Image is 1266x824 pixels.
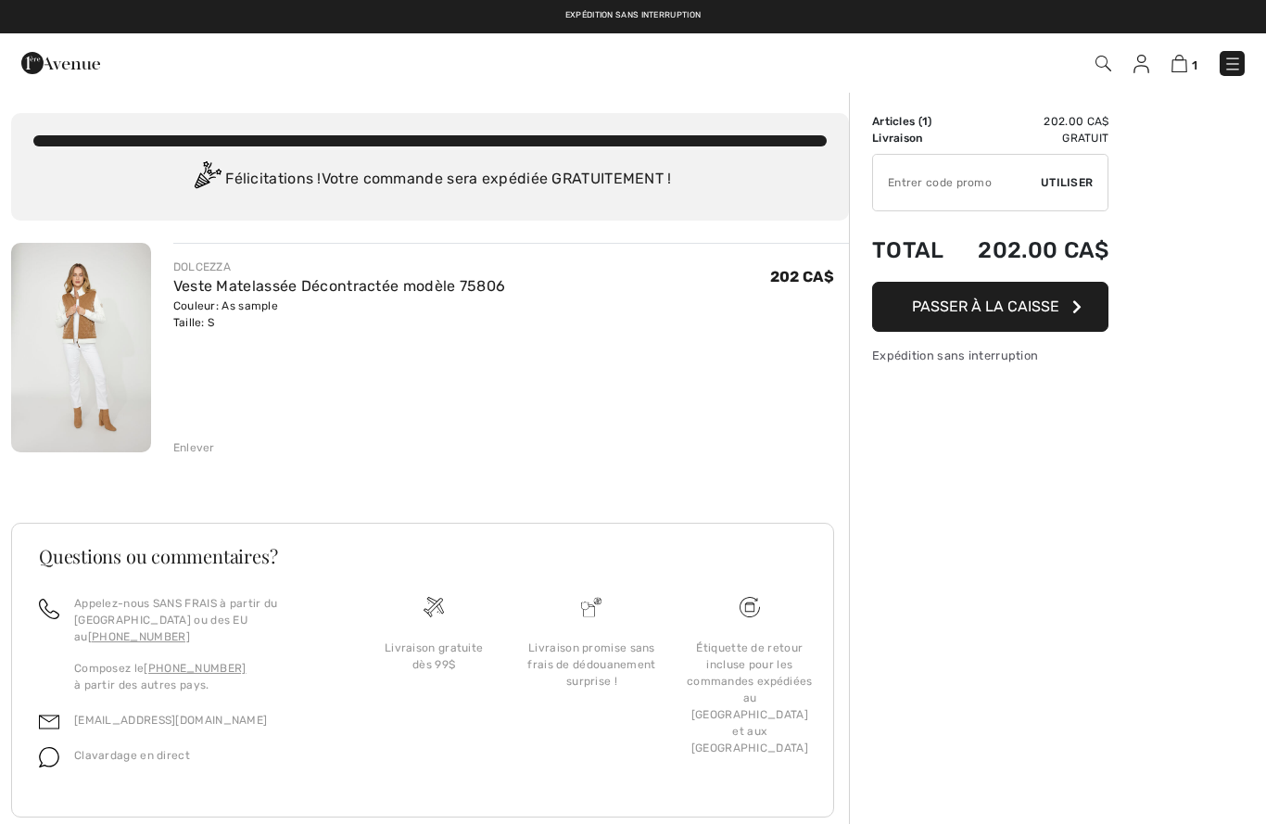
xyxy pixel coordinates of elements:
[39,599,59,619] img: call
[39,747,59,767] img: chat
[740,597,760,617] img: Livraison gratuite dès 99$
[770,268,834,285] span: 202 CA$
[922,115,928,128] span: 1
[872,219,956,282] td: Total
[873,155,1041,210] input: Code promo
[21,44,100,82] img: 1ère Avenue
[74,595,333,645] p: Appelez-nous SANS FRAIS à partir du [GEOGRAPHIC_DATA] ou des EU au
[1041,174,1093,191] span: Utiliser
[11,243,151,452] img: Veste Matelassée Décontractée modèle 75806
[39,547,806,565] h3: Questions ou commentaires?
[1095,56,1111,71] img: Recherche
[33,161,827,198] div: Félicitations ! Votre commande sera expédiée GRATUITEMENT !
[188,161,225,198] img: Congratulation2.svg
[424,597,444,617] img: Livraison gratuite dès 99$
[872,130,956,146] td: Livraison
[74,714,267,727] a: [EMAIL_ADDRESS][DOMAIN_NAME]
[1223,55,1242,73] img: Menu
[1171,55,1187,72] img: Panier d'achat
[686,640,814,756] div: Étiquette de retour incluse pour les commandes expédiées au [GEOGRAPHIC_DATA] et aux [GEOGRAPHIC_...
[527,640,655,690] div: Livraison promise sans frais de dédouanement surprise !
[956,219,1109,282] td: 202.00 CA$
[1171,52,1197,74] a: 1
[173,298,506,331] div: Couleur: As sample Taille: S
[74,660,333,693] p: Composez le à partir des autres pays.
[88,630,190,643] a: [PHONE_NUMBER]
[1192,58,1197,72] span: 1
[872,282,1108,332] button: Passer à la caisse
[872,347,1108,364] div: Expédition sans interruption
[912,298,1059,315] span: Passer à la caisse
[21,53,100,70] a: 1ère Avenue
[173,259,506,275] div: DOLCEZZA
[956,130,1109,146] td: Gratuit
[173,439,215,456] div: Enlever
[581,597,601,617] img: Livraison promise sans frais de dédouanement surprise&nbsp;!
[144,662,246,675] a: [PHONE_NUMBER]
[370,640,498,673] div: Livraison gratuite dès 99$
[173,277,506,295] a: Veste Matelassée Décontractée modèle 75806
[39,712,59,732] img: email
[872,113,956,130] td: Articles ( )
[74,749,190,762] span: Clavardage en direct
[956,113,1109,130] td: 202.00 CA$
[1133,55,1149,73] img: Mes infos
